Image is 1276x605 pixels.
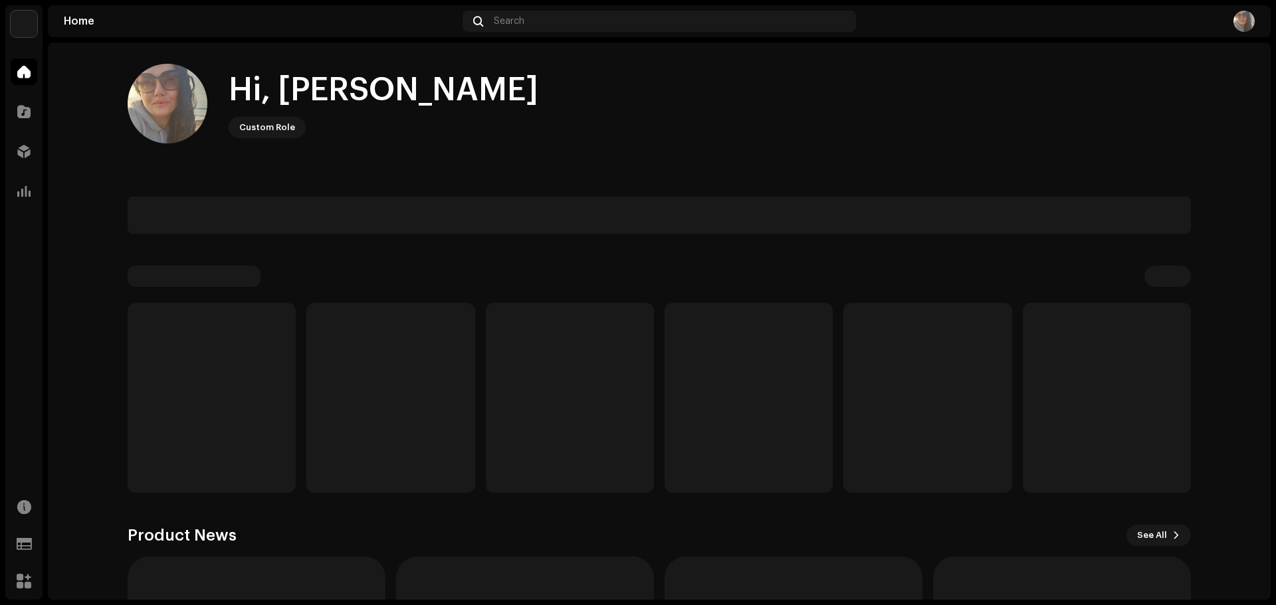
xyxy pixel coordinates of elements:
[11,11,37,37] img: 34f81ff7-2202-4073-8c5d-62963ce809f3
[1126,525,1191,546] button: See All
[239,120,295,135] div: Custom Role
[64,16,457,27] div: Home
[229,69,538,112] div: Hi, [PERSON_NAME]
[128,525,237,546] h3: Product News
[128,64,207,143] img: 956a3341-334d-4b4b-9fc1-3286c3f72ed8
[1137,522,1167,549] span: See All
[1233,11,1255,32] img: 956a3341-334d-4b4b-9fc1-3286c3f72ed8
[494,16,524,27] span: Search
